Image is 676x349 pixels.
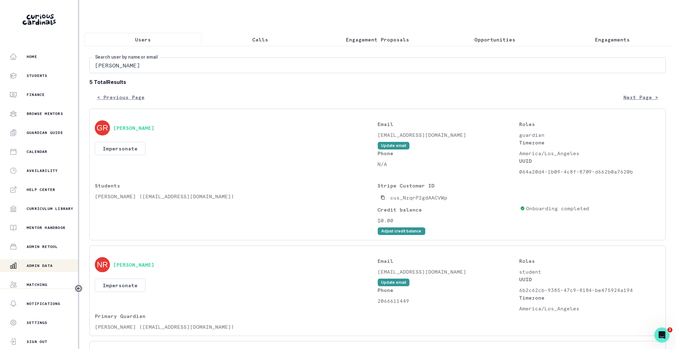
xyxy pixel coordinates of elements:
[519,149,660,157] p: America/Los_Angeles
[113,125,154,131] button: [PERSON_NAME]
[27,244,58,249] p: Admin Retool
[378,279,409,286] button: Update email
[526,205,589,212] p: Onboarding completed
[27,339,48,344] p: Sign Out
[74,284,83,293] button: Toggle sidebar
[23,14,56,25] img: Curious Cardinals Logo
[378,297,519,305] p: 2066611449
[27,111,63,116] p: Browse Mentors
[27,282,48,287] p: Matching
[378,142,409,149] button: Update email
[519,257,660,265] p: Roles
[378,206,518,213] p: Credit balance
[378,149,519,157] p: Phone
[519,120,660,128] p: Roles
[95,120,110,136] img: svg
[519,305,660,312] p: America/Los_Angeles
[378,286,519,294] p: Phone
[519,168,660,175] p: 064a20d4-1b09-4c8f-8709-d662b0a7620b
[519,139,660,146] p: Timezone
[27,187,55,192] p: Help Center
[95,193,378,200] p: [PERSON_NAME] ([EMAIL_ADDRESS][DOMAIN_NAME])
[378,131,519,139] p: [EMAIL_ADDRESS][DOMAIN_NAME]
[378,120,519,128] p: Email
[378,182,518,189] p: Stripe Customer ID
[27,73,48,78] p: Students
[95,142,145,155] button: Impersonate
[595,36,630,43] p: Engagements
[519,157,660,165] p: UUID
[378,193,388,203] button: Copied to clipboard
[252,36,268,43] p: Calls
[667,327,673,333] span: 2
[27,168,58,173] p: Availability
[27,92,45,97] p: Finance
[27,54,37,59] p: Home
[95,182,378,189] p: Students
[27,206,74,211] p: Curriculum Library
[27,263,53,268] p: Admin Data
[378,227,425,235] button: Adjust credit balance
[27,130,63,135] p: Guardian Guide
[89,91,152,104] button: < Previous Page
[519,286,660,294] p: 6b2c62cb-9385-47c9-8184-be475924a194
[378,268,519,276] p: [EMAIL_ADDRESS][DOMAIN_NAME]
[519,276,660,283] p: UUID
[95,257,110,272] img: svg
[378,160,519,168] p: N/A
[616,91,666,104] button: Next Page >
[27,320,48,325] p: Settings
[378,217,518,224] p: $0.00
[654,327,670,343] iframe: Intercom live chat
[519,294,660,301] p: Timezone
[519,131,660,139] p: guardian
[27,301,61,306] p: Notifications
[135,36,151,43] p: Users
[89,78,666,86] b: 5 Total Results
[519,268,660,276] p: student
[95,279,145,292] button: Impersonate
[113,262,154,268] button: [PERSON_NAME]
[95,323,378,331] p: [PERSON_NAME] ([EMAIL_ADDRESS][DOMAIN_NAME])
[95,312,378,320] p: Primary Guardian
[474,36,516,43] p: Opportunities
[27,225,66,230] p: Mentor Handbook
[27,149,48,154] p: Calendar
[378,257,519,265] p: Email
[390,194,447,201] p: cus_NzqrP2gdAACVWp
[346,36,409,43] p: Engagement Proposals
